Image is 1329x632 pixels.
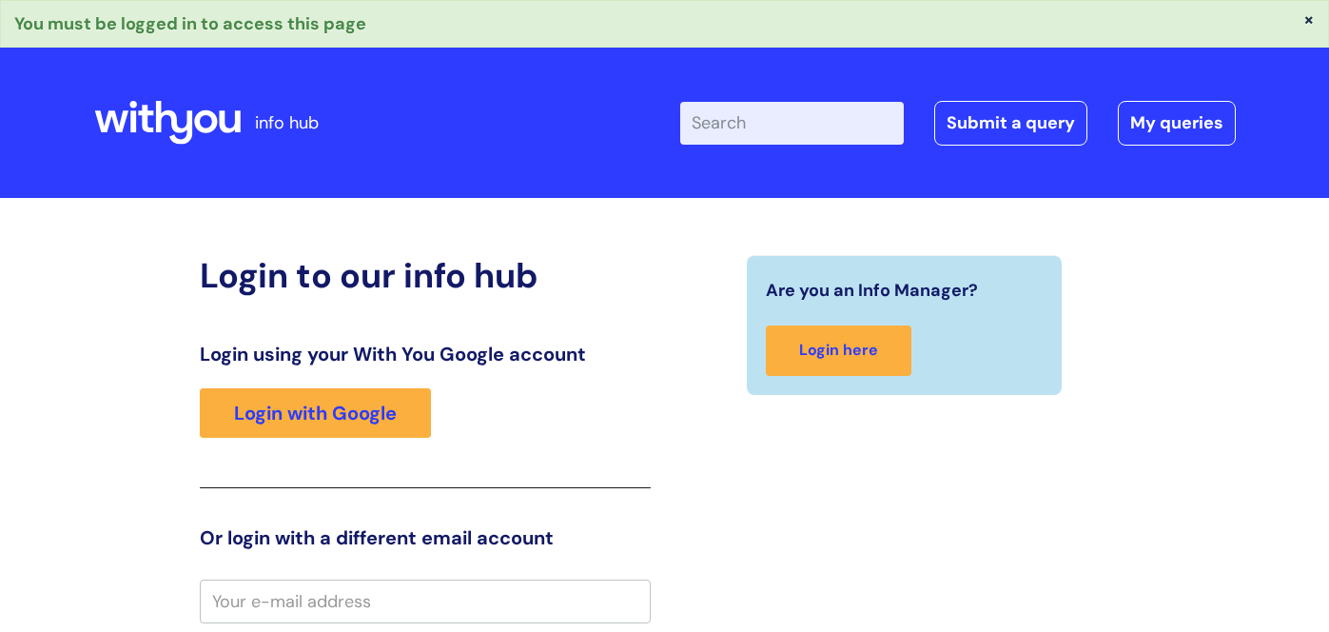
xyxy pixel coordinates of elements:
[255,108,319,138] p: info hub
[200,343,651,365] h3: Login using your With You Google account
[680,102,904,144] input: Search
[934,101,1087,145] a: Submit a query
[766,326,911,376] a: Login here
[200,255,651,296] h2: Login to our info hub
[1118,101,1236,145] a: My queries
[200,580,651,623] input: Your e-mail address
[200,526,651,549] h3: Or login with a different email account
[200,388,431,438] a: Login with Google
[766,275,978,306] span: Are you an Info Manager?
[1303,10,1315,28] button: ×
